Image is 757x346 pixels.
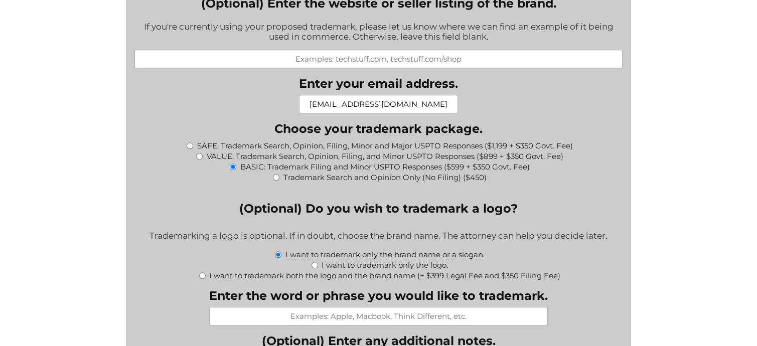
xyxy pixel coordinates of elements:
label: Enter the word or phrase you would like to trademark. [209,288,548,303]
label: I want to trademark only the brand name or a slogan. [285,250,484,259]
legend: Choose your trademark package. [274,121,483,136]
label: I want to trademark both the logo and the brand name (+ $399 Legal Fee and $350 Filing Fee) [209,271,560,280]
label: Trademark Search and Opinion Only (No Filing) ($450) [283,172,486,182]
label: SAFE: Trademark Search, Opinion, Filing, Minor and Major USPTO Responses ($1,199 + $350 Govt. Fee) [197,141,572,150]
label: BASIC: Trademark Filing and Minor USPTO Responses ($599 + $350 Govt. Fee) [240,162,529,171]
input: Examples: Apple, Macbook, Think Different, etc. [209,307,548,325]
label: Enter your email address. [299,76,458,91]
label: VALUE: Trademark Search, Opinion, Filing, and Minor USPTO Responses ($899 + $350 Govt. Fee) [206,151,563,161]
div: If you're currently using your proposed trademark, please let us know where we can find an exampl... [134,15,623,50]
div: Trademarking a logo is optional. If in doubt, choose the brand name. The attorney can help you de... [134,224,623,249]
label: I want to trademark only the logo. [322,260,448,270]
legend: (Optional) Do you wish to trademark a logo? [239,201,518,216]
input: Examples: techstuff.com, techstuff.com/shop [134,50,623,68]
